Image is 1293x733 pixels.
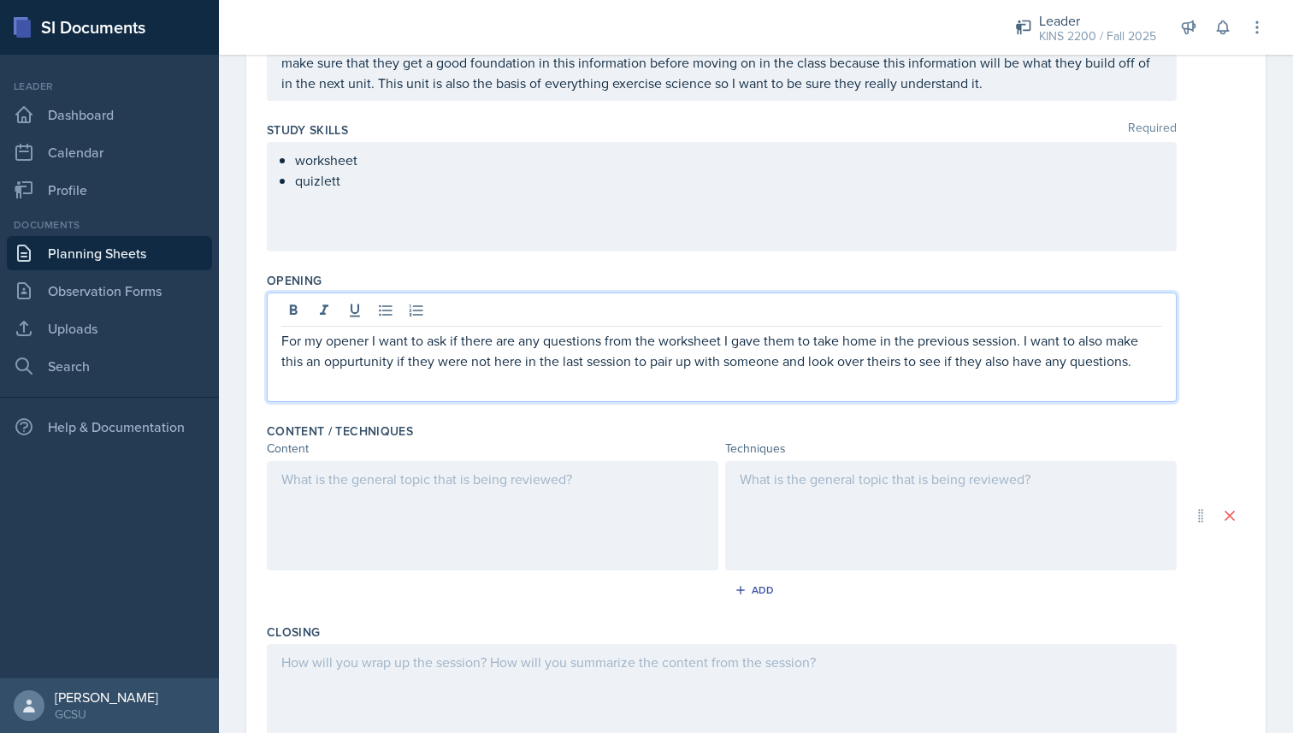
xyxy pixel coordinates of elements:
div: KINS 2200 / Fall 2025 [1039,27,1156,45]
label: Study Skills [267,121,348,139]
div: Techniques [725,440,1177,458]
div: Add [738,583,775,597]
p: worksheet [295,150,1162,170]
a: Profile [7,173,212,207]
label: Closing [267,624,320,641]
button: Add [729,577,784,603]
div: Documents [7,217,212,233]
p: My goals for this session are to readjust their minds to a new unit. This unit is really long and... [281,32,1162,93]
label: Opening [267,272,322,289]
a: Calendar [7,135,212,169]
div: Leader [1039,10,1156,31]
a: Dashboard [7,98,212,132]
div: GCSU [55,706,158,723]
div: Content [267,440,718,458]
a: Search [7,349,212,383]
a: Uploads [7,311,212,346]
span: Required [1128,121,1177,139]
label: Content / Techniques [267,423,413,440]
div: [PERSON_NAME] [55,689,158,706]
div: Leader [7,79,212,94]
a: Observation Forms [7,274,212,308]
p: quizlett [295,170,1162,191]
p: For my opener I want to ask if there are any questions from the worksheet I gave them to take hom... [281,330,1162,371]
div: Help & Documentation [7,410,212,444]
a: Planning Sheets [7,236,212,270]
